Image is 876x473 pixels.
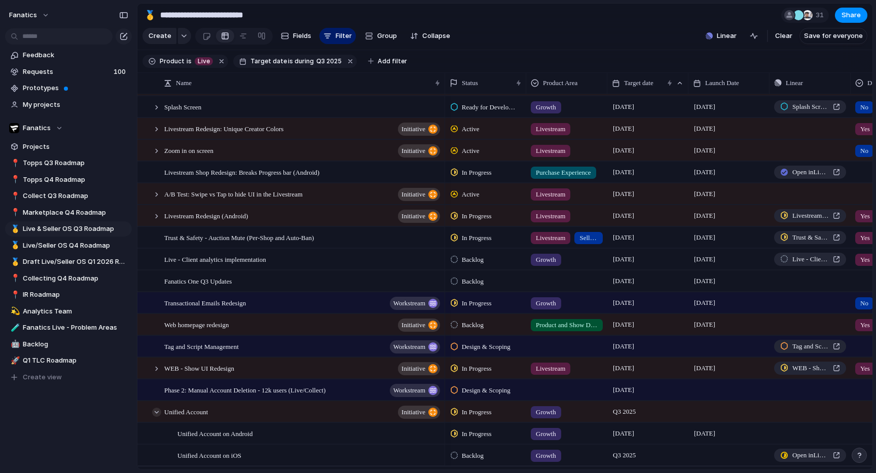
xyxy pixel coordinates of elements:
[462,78,478,88] span: Status
[11,305,18,317] div: 💫
[23,224,128,234] span: Live & Seller OS Q3 Roadmap
[610,297,637,309] span: [DATE]
[536,168,591,178] span: Purchase Experience
[23,306,128,317] span: Analytics Team
[177,427,252,439] span: Unified Account on Android
[792,167,829,177] span: Open in Linear
[23,50,128,60] span: Feedback
[771,28,796,44] button: Clear
[336,31,352,41] span: Filter
[23,339,128,349] span: Backlog
[610,123,637,135] span: [DATE]
[462,451,484,461] span: Backlog
[462,102,518,112] span: Ready for Development
[536,364,565,374] span: Livestream
[5,337,132,352] a: 🤖Backlog
[691,362,718,374] span: [DATE]
[164,275,232,287] span: Fanatics One Q3 Updates
[23,372,62,382] span: Create view
[9,158,19,168] button: 📍
[774,166,846,179] a: Open inLinear
[293,57,314,66] span: during
[5,353,132,368] div: 🚀Q1 TLC Roadmap
[717,31,737,41] span: Linear
[774,100,846,113] a: Splash Screen
[610,101,637,113] span: [DATE]
[360,28,402,44] button: Group
[398,362,440,375] button: initiative
[401,318,425,332] span: initiative
[462,146,480,156] span: Active
[9,175,19,185] button: 📍
[9,273,19,284] button: 📍
[5,254,132,269] a: 🥇Draft Live/Seller OS Q1 2026 Roadmap
[23,323,128,333] span: Fanatics Live - Problem Areas
[702,28,741,44] button: Linear
[5,304,132,319] div: 💫Analytics Team
[5,271,132,286] a: 📍Collecting Q4 Roadmap
[774,231,846,244] a: Trust & Safety - Auction Mute (Per-Shop and Auto-Ban)
[5,155,132,171] a: 📍Topps Q3 Roadmap
[398,188,440,201] button: initiative
[23,208,128,218] span: Marketplace Q4 Roadmap
[11,190,18,202] div: 📍
[164,406,208,417] span: Unified Account
[164,384,325,396] span: Phase 2: Manual Account Deletion - 12k users (Live/Collect)
[786,78,803,88] span: Linear
[164,319,229,330] span: Web homepage redesign
[9,306,19,317] button: 💫
[5,287,132,302] a: 📍IR Roadmap
[11,256,18,268] div: 🥇
[9,208,19,218] button: 📍
[792,341,829,351] span: Tag and Script Management
[774,209,846,222] a: Livestream Redesign (iOS and Android)
[5,221,132,237] a: 🥇Live & Seller OS Q3 Roadmap
[462,320,484,330] span: Backlog
[9,10,37,20] span: fanatics
[610,210,637,222] span: [DATE]
[691,275,718,287] span: [DATE]
[860,146,868,156] span: No
[23,241,128,251] span: Live/Seller OS Q4 Roadmap
[5,238,132,253] a: 🥇Live/Seller OS Q4 Roadmap
[792,211,829,221] span: Livestream Redesign (iOS and Android)
[390,384,440,397] button: workstream
[536,124,565,134] span: Livestream
[187,57,192,66] span: is
[5,188,132,204] a: 📍Collect Q3 Roadmap
[23,100,128,110] span: My projects
[860,124,870,134] span: Yes
[164,188,303,200] span: A/B Test: Swipe vs Tap to hide UI in the Livestream
[164,253,266,265] span: Live - Client analytics implementation
[462,255,484,265] span: Backlog
[393,340,425,354] span: workstream
[860,233,870,243] span: Yes
[536,429,556,439] span: Growth
[164,210,248,221] span: Livestream Redesign (Android)
[536,146,565,156] span: Livestream
[842,10,861,20] span: Share
[462,385,510,396] span: Design & Scoping
[610,144,637,156] span: [DATE]
[610,362,637,374] span: [DATE]
[860,298,868,308] span: No
[536,233,565,243] span: Livestream
[11,289,18,301] div: 📍
[23,142,128,152] span: Projects
[287,56,315,67] button: isduring
[536,189,565,200] span: Livestream
[579,233,598,243] span: Seller Tools
[774,449,846,462] a: Open inLinear
[23,175,128,185] span: Topps Q4 Roadmap
[277,28,315,44] button: Fields
[9,323,19,333] button: 🧪
[9,356,19,366] button: 🚀
[11,207,18,218] div: 📍
[398,123,440,136] button: initiative
[160,57,185,66] span: Product
[610,384,637,396] span: [DATE]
